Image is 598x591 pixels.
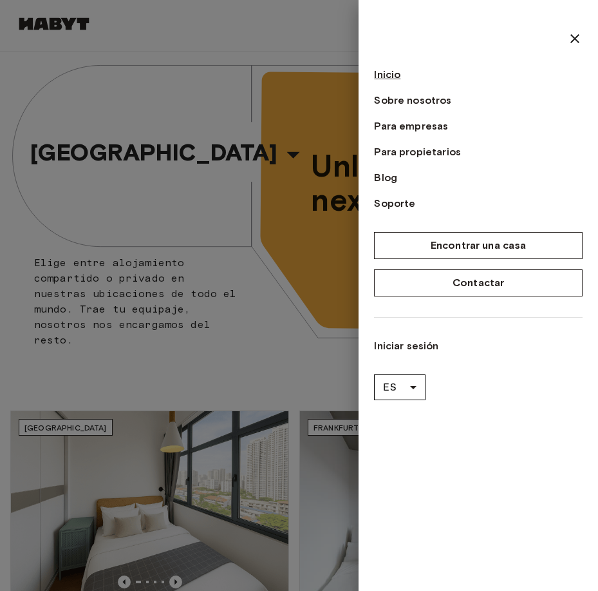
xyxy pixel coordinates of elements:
[374,338,583,354] a: Iniciar sesión
[374,144,583,160] a: Para propietarios
[374,93,583,108] a: Sobre nosotros
[374,196,583,211] a: Soporte
[374,269,583,296] a: Contactar
[374,67,583,82] a: Inicio
[374,170,583,186] a: Blog
[374,232,583,259] a: Encontrar una casa
[374,119,583,134] a: Para empresas
[374,369,425,405] div: ES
